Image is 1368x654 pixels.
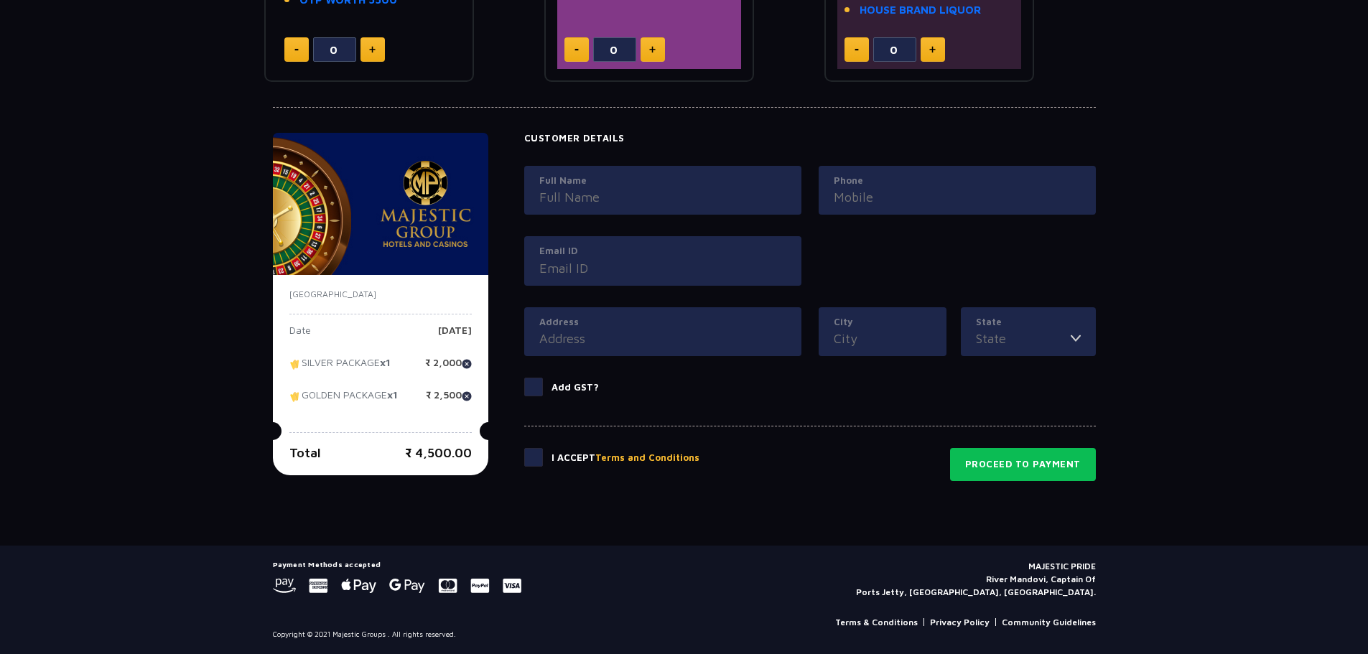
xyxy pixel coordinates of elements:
[649,46,656,53] img: plus
[595,451,699,465] button: Terms and Conditions
[856,560,1096,599] p: MAJESTIC PRIDE River Mandovi, Captain Of Ports Jetty, [GEOGRAPHIC_DATA], [GEOGRAPHIC_DATA].
[289,358,302,370] img: tikcet
[387,389,398,401] strong: x1
[950,448,1096,481] button: Proceed to Payment
[539,258,786,278] input: Email ID
[369,46,376,53] img: plus
[380,357,391,369] strong: x1
[425,358,472,379] p: ₹ 2,000
[552,380,599,395] p: Add GST?
[539,187,786,207] input: Full Name
[930,616,990,629] a: Privacy Policy
[834,315,931,330] label: City
[539,315,786,330] label: Address
[834,174,1081,188] label: Phone
[539,174,786,188] label: Full Name
[835,616,918,629] a: Terms & Conditions
[834,329,931,348] input: City
[834,187,1081,207] input: Mobile
[1071,329,1081,348] img: toggler icon
[294,49,299,51] img: minus
[524,133,1096,144] h4: Customer Details
[289,288,472,301] p: [GEOGRAPHIC_DATA]
[574,49,579,51] img: minus
[976,315,1081,330] label: State
[289,358,391,379] p: SILVER PACKAGE
[976,329,1071,348] input: State
[539,244,786,258] label: Email ID
[438,325,472,347] p: [DATE]
[929,46,936,53] img: plus
[273,560,521,569] h5: Payment Methods accepted
[426,390,472,411] p: ₹ 2,500
[405,443,472,462] p: ₹ 4,500.00
[289,443,321,462] p: Total
[539,329,786,348] input: Address
[552,451,699,465] p: I Accept
[289,390,302,403] img: tikcet
[273,629,456,640] p: Copyright © 2021 Majestic Groups . All rights reserved.
[860,2,981,19] a: HOUSE BRAND LIQUOR
[855,49,859,51] img: minus
[1002,616,1096,629] a: Community Guidelines
[289,325,311,347] p: Date
[273,133,488,275] img: majesticPride-banner
[289,390,398,411] p: GOLDEN PACKAGE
